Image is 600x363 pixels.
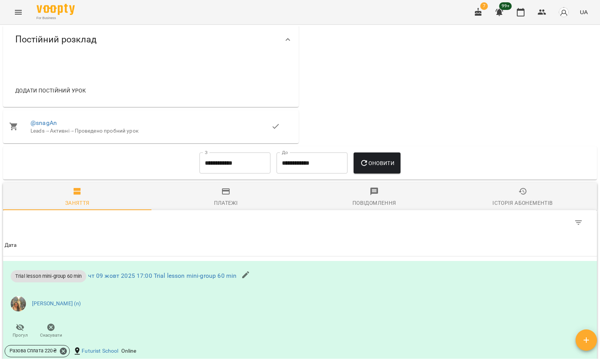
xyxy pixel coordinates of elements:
[13,332,28,339] span: Прогул
[35,321,66,342] button: Скасувати
[32,300,81,308] a: [PERSON_NAME] (п)
[577,5,591,19] button: UA
[5,241,595,250] span: Дата
[3,210,597,235] div: Table Toolbar
[88,272,237,279] a: чт 09 жовт 2025 17:00 Trial lesson mini-group 60 min
[360,159,394,168] span: Оновити
[37,16,75,21] span: For Business
[5,345,70,357] div: Разова Сплата 220₴
[11,296,26,311] img: 2d7e7a1d959d81621500fb15799adfc3.jpg
[492,198,553,207] div: Історія абонементів
[69,128,75,134] span: →
[480,2,488,10] span: 7
[45,128,50,134] span: →
[558,7,569,18] img: avatar_s.png
[3,20,299,59] div: Постійний розклад
[5,347,61,354] span: Разова Сплата 220 ₴
[499,2,512,10] span: 99+
[65,198,90,207] div: Заняття
[40,332,62,339] span: Скасувати
[9,3,27,21] button: Menu
[31,119,57,126] a: @snagAn
[214,198,238,207] div: Платежі
[569,214,588,232] button: Фільтр
[82,347,118,355] a: Futurist School
[354,152,401,174] button: Оновити
[37,4,75,15] img: Voopty Logo
[352,198,396,207] div: Повідомлення
[5,241,17,250] div: Дата
[5,241,17,250] div: Sort
[31,127,271,135] div: Leads Активні Проведено пробний урок
[15,86,86,95] span: Додати постійний урок
[5,321,35,342] button: Прогул
[11,272,86,280] span: Trial lesson mini-group 60 min
[15,34,97,45] span: Постійний розклад
[580,8,588,16] span: UA
[12,84,89,97] button: Додати постійний урок
[120,346,138,357] div: Online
